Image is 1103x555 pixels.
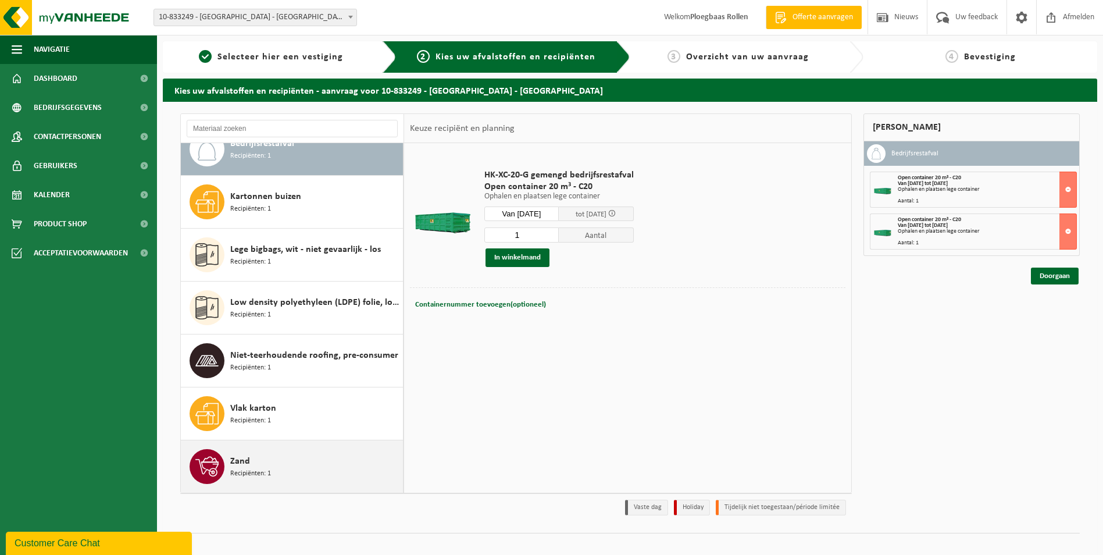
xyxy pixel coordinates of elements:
[34,35,70,64] span: Navigatie
[436,52,595,62] span: Kies uw afvalstoffen en recipiënten
[34,64,77,93] span: Dashboard
[891,144,938,163] h3: Bedrijfsrestafval
[154,9,357,26] span: 10-833249 - IKO NV MILIEUSTRAAT FABRIEK - ANTWERPEN
[898,180,948,187] strong: Van [DATE] tot [DATE]
[181,387,404,440] button: Vlak karton Recipiënten: 1
[766,6,862,29] a: Offerte aanvragen
[414,297,547,313] button: Containernummer toevoegen(optioneel)
[34,151,77,180] span: Gebruikers
[559,227,634,243] span: Aantal
[686,52,809,62] span: Overzicht van uw aanvraag
[34,122,101,151] span: Contactpersonen
[625,500,668,515] li: Vaste dag
[230,348,398,362] span: Niet-teerhoudende roofing, pre-consumer
[230,415,271,426] span: Recipiënten: 1
[486,248,549,267] button: In winkelmand
[181,123,404,176] button: Bedrijfsrestafval Recipiënten: 1
[898,216,961,223] span: Open container 20 m³ - C20
[34,209,87,239] span: Product Shop
[898,187,1076,193] div: Ophalen en plaatsen lege container
[404,114,520,143] div: Keuze recipiënt en planning
[415,301,546,308] span: Containernummer toevoegen(optioneel)
[945,50,958,63] span: 4
[230,362,271,373] span: Recipiënten: 1
[230,151,271,162] span: Recipiënten: 1
[199,50,212,63] span: 1
[230,468,271,479] span: Recipiënten: 1
[898,240,1076,246] div: Aantal: 1
[484,169,634,181] span: HK-XC-20-G gemengd bedrijfsrestafval
[790,12,856,23] span: Offerte aanvragen
[154,9,356,26] span: 10-833249 - IKO NV MILIEUSTRAAT FABRIEK - ANTWERPEN
[230,243,381,257] span: Lege bigbags, wit - niet gevaarlijk - los
[181,335,404,387] button: Niet-teerhoudende roofing, pre-consumer Recipiënten: 1
[484,207,559,221] input: Selecteer datum
[187,120,398,137] input: Materiaal zoeken
[181,282,404,335] button: Low density polyethyleen (LDPE) folie, los, naturel Recipiënten: 1
[230,137,294,151] span: Bedrijfsrestafval
[576,211,606,218] span: tot [DATE]
[230,296,400,309] span: Low density polyethyleen (LDPE) folie, los, naturel
[230,257,271,268] span: Recipiënten: 1
[217,52,343,62] span: Selecteer hier een vestiging
[230,401,276,415] span: Vlak karton
[34,180,70,209] span: Kalender
[230,309,271,321] span: Recipiënten: 1
[181,229,404,282] button: Lege bigbags, wit - niet gevaarlijk - los Recipiënten: 1
[674,500,710,515] li: Holiday
[230,190,301,204] span: Kartonnen buizen
[667,50,680,63] span: 3
[163,79,1097,101] h2: Kies uw afvalstoffen en recipiënten - aanvraag voor 10-833249 - [GEOGRAPHIC_DATA] - [GEOGRAPHIC_D...
[964,52,1016,62] span: Bevestiging
[230,454,250,468] span: Zand
[484,181,634,193] span: Open container 20 m³ - C20
[898,229,1076,234] div: Ophalen en plaatsen lege container
[898,222,948,229] strong: Van [DATE] tot [DATE]
[230,204,271,215] span: Recipiënten: 1
[716,500,846,515] li: Tijdelijk niet toegestaan/période limitée
[181,176,404,229] button: Kartonnen buizen Recipiënten: 1
[898,175,961,181] span: Open container 20 m³ - C20
[484,193,634,201] p: Ophalen en plaatsen lege container
[898,198,1076,204] div: Aantal: 1
[34,93,102,122] span: Bedrijfsgegevens
[169,50,373,64] a: 1Selecteer hier een vestiging
[1031,268,1079,284] a: Doorgaan
[690,13,748,22] strong: Ploegbaas Rollen
[6,529,194,555] iframe: chat widget
[863,113,1080,141] div: [PERSON_NAME]
[417,50,430,63] span: 2
[34,239,128,268] span: Acceptatievoorwaarden
[181,440,404,493] button: Zand Recipiënten: 1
